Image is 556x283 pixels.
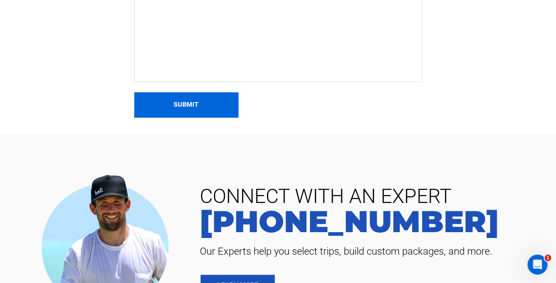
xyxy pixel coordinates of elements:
span: CONNECT WITH AN EXPERT [194,187,543,207]
span: 1 [545,255,551,261]
iframe: Intercom live chat [528,255,548,275]
a: [PHONE_NUMBER] [194,207,543,237]
button: Submit [134,93,239,118]
span: Our Experts help you select trips, build custom packages, and more. [194,245,543,258]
